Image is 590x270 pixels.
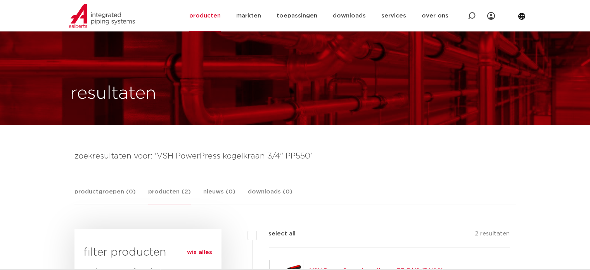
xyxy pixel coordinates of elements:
[74,187,136,204] a: productgroepen (0)
[248,187,292,204] a: downloads (0)
[203,187,235,204] a: nieuws (0)
[257,229,296,239] label: select all
[70,81,156,106] h1: resultaten
[84,245,212,260] h3: filter producten
[475,229,510,241] p: 2 resultaten
[148,187,191,204] a: producten (2)
[187,248,212,257] a: wis alles
[74,150,516,162] h4: zoekresultaten voor: 'VSH PowerPress kogelkraan 3/4" PP550'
